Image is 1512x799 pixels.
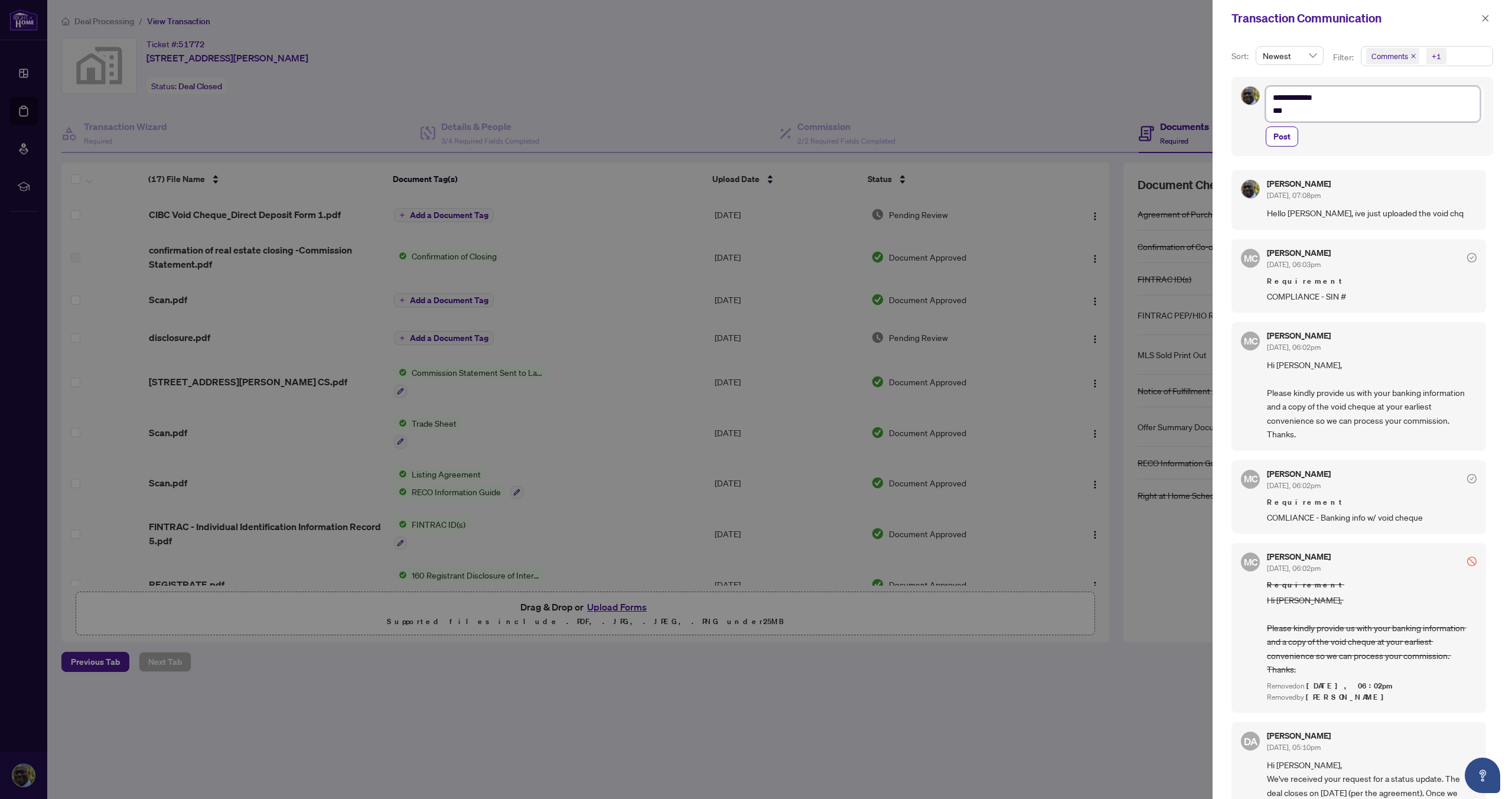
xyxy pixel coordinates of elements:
[1306,692,1390,702] span: [PERSON_NAME]
[1266,126,1298,147] button: Post
[1267,496,1477,508] span: Requirement
[1241,180,1259,198] img: Profile Icon
[1267,180,1331,188] h5: [PERSON_NAME]
[1267,260,1321,269] span: [DATE], 06:03pm
[1467,557,1477,566] span: stop
[1243,554,1257,569] span: MC
[1267,511,1477,524] span: COMLIANCE - Banking info w/ void cheque
[1267,275,1477,287] span: Requirement
[1333,51,1355,64] p: Filter:
[1366,48,1419,64] span: Comments
[1267,732,1331,740] h5: [PERSON_NAME]
[1267,249,1331,257] h5: [PERSON_NAME]
[1267,206,1477,220] span: Hello [PERSON_NAME], ive just uploaded the void chq
[1410,53,1416,59] span: close
[1306,681,1394,691] span: [DATE], 06:02pm
[1267,593,1477,676] span: Hi [PERSON_NAME], Please kindly provide us with your banking information and a copy of the void c...
[1267,681,1477,692] div: Removed on
[1231,9,1478,27] div: Transaction Communication
[1241,87,1259,105] img: Profile Icon
[1267,343,1321,352] span: [DATE], 06:02pm
[1243,251,1257,265] span: MC
[1465,758,1500,793] button: Open asap
[1267,290,1477,303] span: COMPLIANCE - SIN #
[1267,579,1477,591] span: Requirement
[1467,474,1477,483] span: check-circle
[1267,743,1321,752] span: [DATE], 05:10pm
[1231,50,1251,63] p: Sort:
[1467,253,1477,262] span: check-circle
[1267,564,1321,573] span: [DATE], 06:02pm
[1243,334,1257,349] span: MC
[1243,733,1257,749] span: DA
[1432,50,1441,62] div: +1
[1243,472,1257,486] span: MC
[1263,47,1317,64] span: Newest
[1267,470,1331,478] h5: [PERSON_NAME]
[1267,553,1331,561] h5: [PERSON_NAME]
[1267,191,1321,200] span: [DATE], 07:08pm
[1267,358,1477,441] span: Hi [PERSON_NAME], Please kindly provide us with your banking information and a copy of the void c...
[1481,14,1490,22] span: close
[1371,50,1408,62] span: Comments
[1267,481,1321,490] span: [DATE], 06:02pm
[1273,127,1291,146] span: Post
[1267,692,1477,703] div: Removed by
[1267,332,1331,340] h5: [PERSON_NAME]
